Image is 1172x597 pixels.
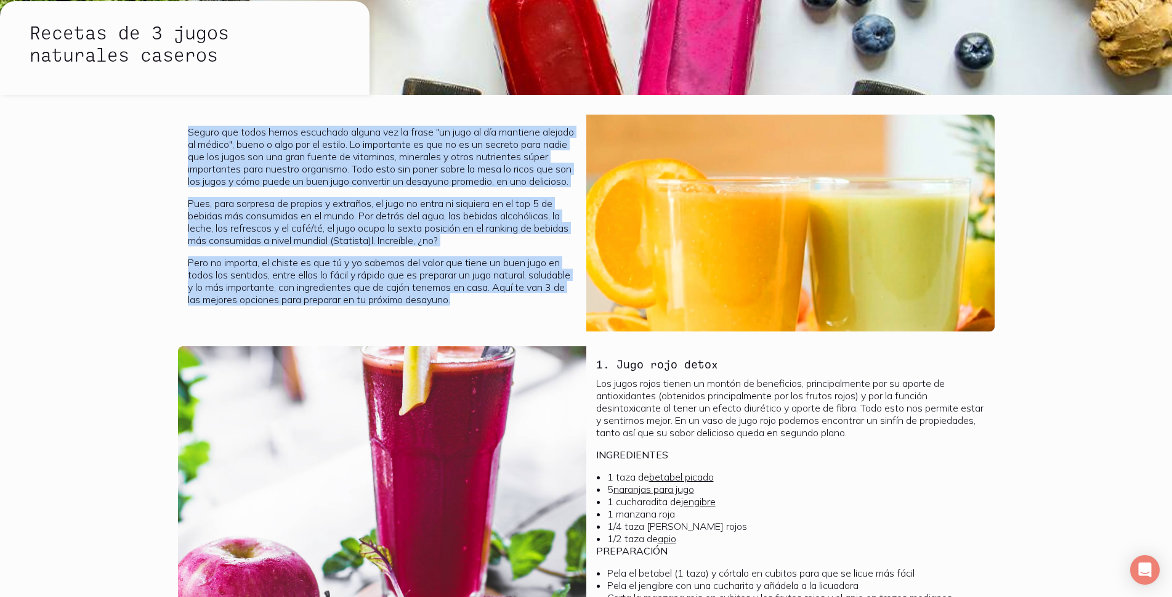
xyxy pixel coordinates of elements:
[1130,555,1160,585] div: Open Intercom Messenger
[188,197,576,246] p: Pues, para sorpresa de propios y extraños, el jugo no entra ni siquiera en el top 5 de bebidas má...
[649,471,714,483] a: betabel picado
[596,377,985,439] p: Los jugos rojos tienen un montón de beneficios, principalmente por su aporte de antioxidantes (ob...
[607,471,985,483] li: 1 taza de
[596,545,668,557] b: PREPARACIÓN
[658,532,676,545] a: apio
[188,126,576,187] p: Seguro que todos hemos escuchado alguna vez la frase "un jugo al día mantiene alejado al médico",...
[607,520,985,532] li: 1/4 taza [PERSON_NAME] rojos
[607,532,985,545] li: 1/2 taza de
[596,449,668,461] b: INGREDIENTES
[607,567,985,579] li: Pela el betabel (1 taza) y córtalo en cubitos para que se licue más fácil
[681,495,716,508] a: jengibre
[607,483,985,495] li: 5
[613,483,694,495] a: naranjas para jugo
[607,508,985,520] li: 1 manzana roja
[30,21,330,65] h2: Recetas de 3 jugos naturales caseros
[607,579,985,591] li: Pela el jengibre con una cucharita y añádela a la licuadora
[607,495,985,508] li: 1 cucharadita de
[188,256,576,306] p: Pero no importa, el chiste es que tú y yo sabemos del valor que tiene un buen jugo en todos los s...
[596,356,718,372] h3: 1. Jugo rojo detox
